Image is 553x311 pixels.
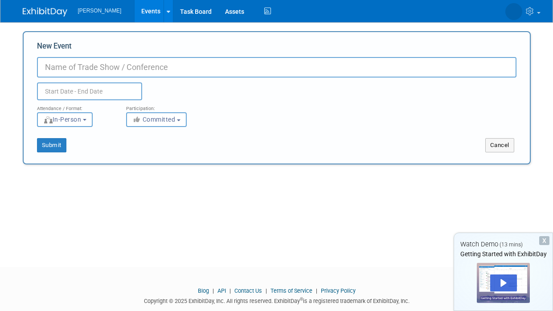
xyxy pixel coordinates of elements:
[485,138,514,152] button: Cancel
[37,57,516,78] input: Name of Trade Show / Conference
[198,287,209,294] a: Blog
[263,287,269,294] span: |
[37,112,93,127] button: In-Person
[37,41,72,55] label: New Event
[37,138,66,152] button: Submit
[23,8,67,16] img: ExhibitDay
[43,116,82,123] span: In-Person
[126,100,202,112] div: Participation:
[270,287,312,294] a: Terms of Service
[132,116,176,123] span: Committed
[314,287,320,294] span: |
[321,287,356,294] a: Privacy Policy
[126,112,187,127] button: Committed
[454,240,553,249] div: Watch Demo
[539,236,549,245] div: Dismiss
[505,3,522,20] img: Bailey Pisarz
[210,287,216,294] span: |
[37,82,142,100] input: Start Date - End Date
[227,287,233,294] span: |
[37,100,113,112] div: Attendance / Format:
[300,297,303,302] sup: ®
[490,274,517,291] div: Play
[454,250,553,258] div: Getting Started with ExhibitDay
[217,287,226,294] a: API
[234,287,262,294] a: Contact Us
[78,8,122,14] span: [PERSON_NAME]
[500,241,523,248] span: (13 mins)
